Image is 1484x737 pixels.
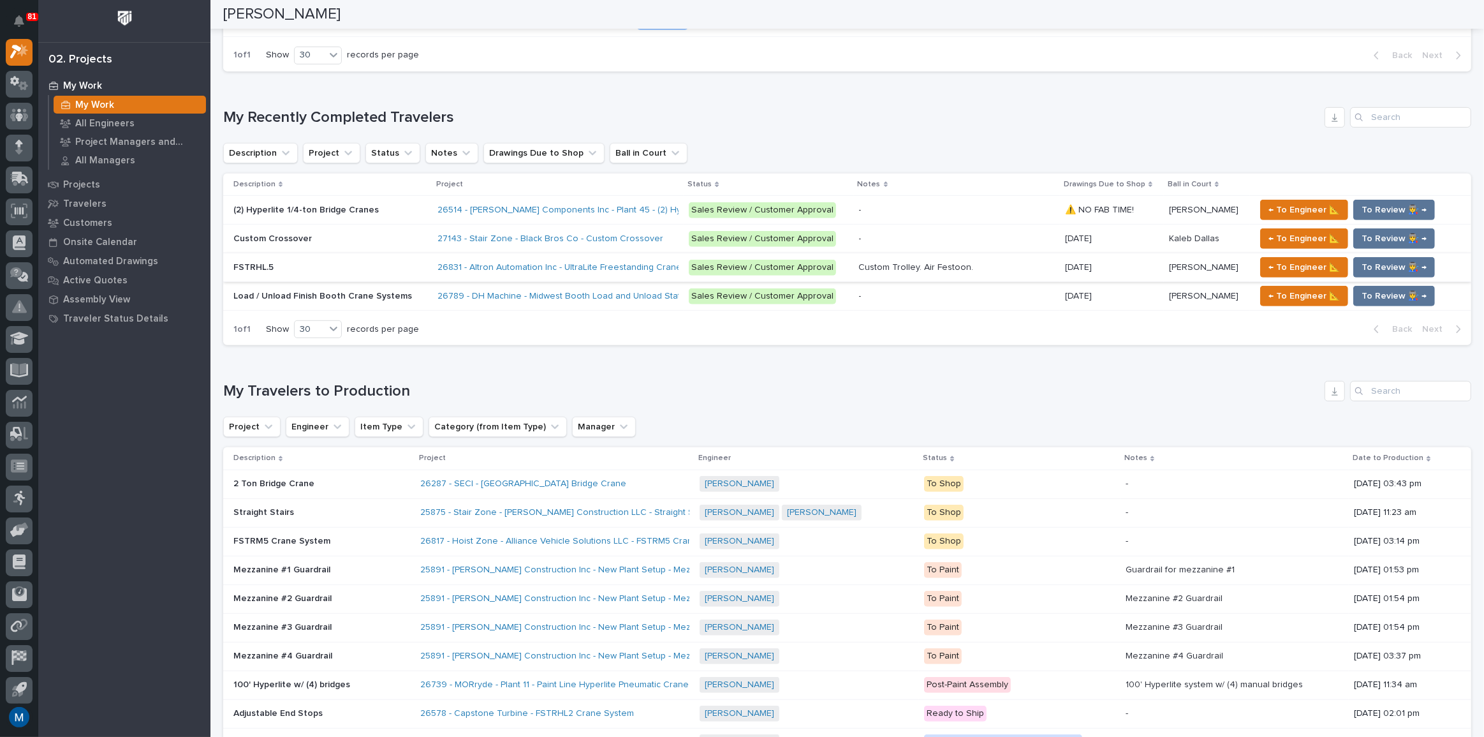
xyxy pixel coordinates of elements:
[924,706,987,722] div: Ready to Ship
[63,275,128,287] p: Active Quotes
[787,507,856,518] a: [PERSON_NAME]
[75,118,135,130] p: All Engineers
[233,202,381,216] p: (2) Hyperlite 1/4-ton Bridge Cranes
[1268,288,1340,304] span: ← To Engineer 📐
[1354,507,1451,518] p: [DATE] 11:23 am
[28,12,36,21] p: 81
[266,324,289,335] p: Show
[1385,50,1412,61] span: Back
[420,651,749,662] a: 25891 - [PERSON_NAME] Construction Inc - New Plant Setup - Mezzanine Project
[572,417,636,437] button: Manager
[1354,479,1451,489] p: [DATE] 03:43 pm
[1354,708,1451,719] p: [DATE] 02:01 pm
[1350,107,1471,128] input: Search
[63,294,130,306] p: Assembly View
[1065,231,1094,244] p: [DATE]
[355,417,423,437] button: Item Type
[1126,622,1223,633] div: Mezzanine #3 Guardrail
[38,76,210,95] a: My Work
[223,282,1471,311] tr: Load / Unload Finish Booth Crane SystemsLoad / Unload Finish Booth Crane Systems 26789 - DH Machi...
[924,476,964,492] div: To Shop
[705,708,774,719] a: [PERSON_NAME]
[38,271,210,290] a: Active Quotes
[223,417,281,437] button: Project
[705,622,774,633] a: [PERSON_NAME]
[286,417,349,437] button: Engineer
[223,527,1471,556] tr: FSTRM5 Crane SystemFSTRM5 Crane System 26817 - Hoist Zone - Alliance Vehicle Solutions LLC - FSTR...
[347,324,419,335] p: records per page
[1354,593,1451,604] p: [DATE] 01:54 pm
[924,620,962,636] div: To Paint
[1169,288,1241,302] p: [PERSON_NAME]
[75,155,135,167] p: All Managers
[223,5,341,24] h2: [PERSON_NAME]
[48,53,112,67] div: 02. Projects
[705,651,774,662] a: [PERSON_NAME]
[49,133,210,151] a: Project Managers and Engineers
[689,288,836,304] div: Sales Review / Customer Approval
[1350,381,1471,401] input: Search
[1354,536,1451,547] p: [DATE] 03:14 pm
[233,260,276,273] p: FSTRHL.5
[233,706,325,719] p: Adjustable End Stops
[38,232,210,251] a: Onsite Calendar
[233,177,275,191] p: Description
[1385,324,1412,335] span: Back
[223,498,1471,527] tr: Straight StairsStraight Stairs 25875 - Stair Zone - [PERSON_NAME] Construction LLC - Straight Sta...
[233,505,297,518] p: Straight Stairs
[63,256,158,267] p: Automated Drawings
[419,451,446,465] p: Project
[1064,177,1145,191] p: Drawings Due to Shop
[924,591,962,607] div: To Paint
[233,620,334,633] p: Mezzanine #3 Guardrail
[1354,622,1451,633] p: [DATE] 01:54 pm
[365,143,420,163] button: Status
[1065,288,1094,302] p: [DATE]
[1260,286,1348,306] button: ← To Engineer 📐
[233,288,415,302] p: Load / Unload Finish Booth Crane Systems
[1169,202,1241,216] p: [PERSON_NAME]
[1353,451,1423,465] p: Date to Production
[705,536,774,547] a: [PERSON_NAME]
[859,291,862,302] div: -
[1353,286,1435,306] button: To Review 👨‍🏭 →
[223,143,298,163] button: Description
[1417,50,1471,61] button: Next
[420,479,626,489] a: 26287 - SECI - [GEOGRAPHIC_DATA] Bridge Crane
[705,565,774,576] a: [PERSON_NAME]
[1353,257,1435,278] button: To Review 👨‍🏭 →
[1065,202,1136,216] p: ⚠️ NO FAB TIME!
[1260,228,1348,249] button: ← To Engineer 📐
[420,708,634,719] a: 26578 - Capstone Turbine - FSTRHL2 Crane System
[1422,50,1450,61] span: Next
[1126,565,1235,576] div: Guardrail for mezzanine #1
[859,234,862,244] div: -
[223,671,1471,699] tr: 100' Hyperlite w/ (4) bridges100' Hyperlite w/ (4) bridges 26739 - MORryde - Plant 11 - Paint Lin...
[705,593,774,604] a: [PERSON_NAME]
[347,50,419,61] p: records per page
[38,175,210,194] a: Projects
[436,177,463,191] p: Project
[1362,231,1427,246] span: To Review 👨‍🏭 →
[923,451,947,465] p: Status
[233,533,333,547] p: FSTRM5 Crane System
[113,6,136,30] img: Workspace Logo
[223,314,261,345] p: 1 of 1
[223,225,1471,253] tr: Custom CrossoverCustom Crossover 27143 - Stair Zone - Black Bros Co - Custom Crossover Sales Revi...
[1422,324,1450,335] span: Next
[1260,257,1348,278] button: ← To Engineer 📐
[295,323,325,336] div: 30
[483,143,605,163] button: Drawings Due to Shop
[75,137,201,148] p: Project Managers and Engineers
[303,143,360,163] button: Project
[924,562,962,578] div: To Paint
[420,536,731,547] a: 26817 - Hoist Zone - Alliance Vehicle Solutions LLC - FSTRM5 Crane System
[705,479,774,489] a: [PERSON_NAME]
[420,507,807,518] a: 25875 - Stair Zone - [PERSON_NAME] Construction LLC - Straight Stairs - [GEOGRAPHIC_DATA]
[698,451,731,465] p: Engineer
[437,291,693,302] a: 26789 - DH Machine - Midwest Booth Load and Unload Station
[1169,231,1222,244] p: Kaleb Dallas
[1362,260,1427,275] span: To Review 👨‍🏭 →
[420,565,749,576] a: 25891 - [PERSON_NAME] Construction Inc - New Plant Setup - Mezzanine Project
